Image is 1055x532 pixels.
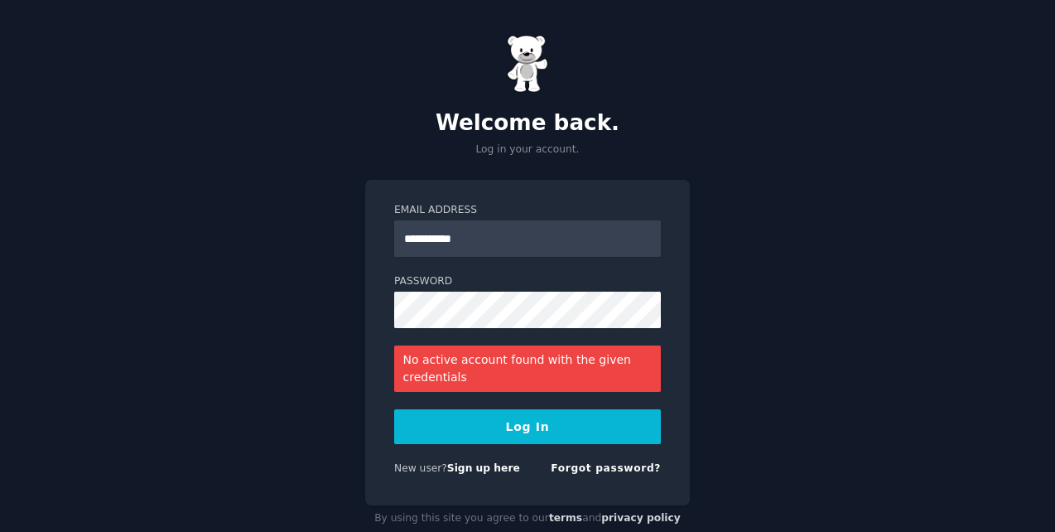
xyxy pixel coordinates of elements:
a: terms [549,512,582,524]
div: No active account found with the given credentials [394,346,661,392]
label: Email Address [394,203,661,218]
a: Forgot password? [551,462,661,474]
h2: Welcome back. [365,110,690,137]
div: By using this site you agree to our and [365,505,690,532]
span: New user? [394,462,447,474]
p: Log in your account. [365,143,690,157]
a: privacy policy [601,512,681,524]
label: Password [394,274,661,289]
img: Gummy Bear [507,35,548,93]
button: Log In [394,409,661,444]
a: Sign up here [447,462,520,474]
